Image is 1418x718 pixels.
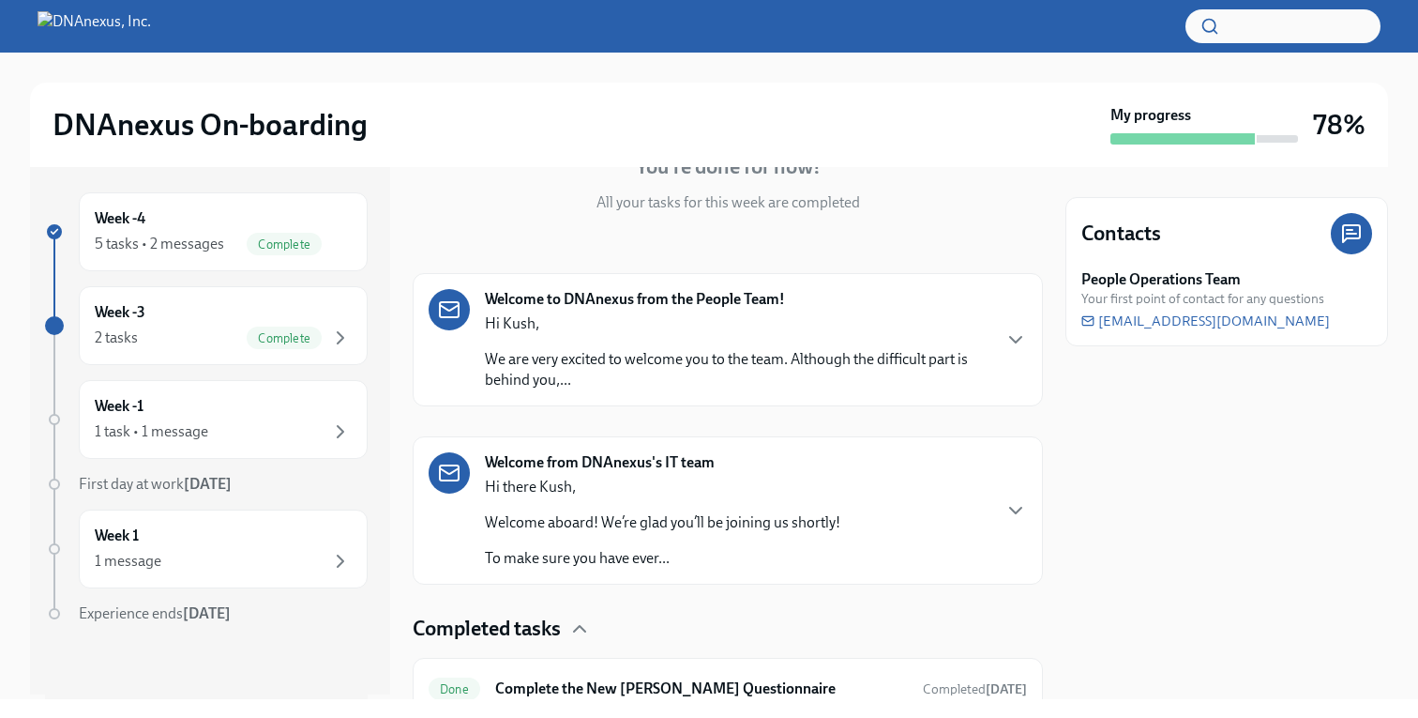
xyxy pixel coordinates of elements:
[596,192,860,213] p: All your tasks for this week are completed
[38,11,151,41] img: DNAnexus, Inc.
[45,286,368,365] a: Week -32 tasksComplete
[1081,290,1324,308] span: Your first point of contact for any questions
[95,208,145,229] h6: Week -4
[183,604,231,622] strong: [DATE]
[485,289,785,310] strong: Welcome to DNAnexus from the People Team!
[95,328,138,348] div: 2 tasks
[485,313,989,334] p: Hi Kush,
[485,452,715,473] strong: Welcome from DNAnexus's IT team
[79,604,231,622] span: Experience ends
[485,548,840,569] p: To make sure you have ever...
[184,475,232,493] strong: [DATE]
[45,380,368,459] a: Week -11 task • 1 message
[485,477,840,497] p: Hi there Kush,
[95,234,224,254] div: 5 tasks • 2 messages
[95,396,143,417] h6: Week -1
[53,106,368,144] h2: DNAnexus On-boarding
[429,682,480,696] span: Done
[1313,108,1365,142] h3: 78%
[413,615,1043,643] div: Completed tasks
[95,551,161,572] div: 1 message
[986,681,1027,697] strong: [DATE]
[636,153,821,181] h4: You're done for now!
[495,679,908,699] h6: Complete the New [PERSON_NAME] Questionnaire
[45,510,368,588] a: Week 11 message
[1081,312,1330,330] a: [EMAIL_ADDRESS][DOMAIN_NAME]
[485,512,840,533] p: Welcome aboard! We’re glad you’ll be joining us shortly!
[45,192,368,271] a: Week -45 tasks • 2 messagesComplete
[45,474,368,495] a: First day at work[DATE]
[413,615,561,643] h4: Completed tasks
[1110,105,1191,126] strong: My progress
[485,349,989,390] p: We are very excited to welcome you to the team. Although the difficult part is behind you,...
[95,421,208,442] div: 1 task • 1 message
[247,331,322,345] span: Complete
[247,237,322,252] span: Complete
[923,680,1027,698] span: August 11th, 2025 10:22
[923,681,1027,697] span: Completed
[79,475,232,493] span: First day at work
[1081,220,1161,248] h4: Contacts
[1081,269,1241,290] strong: People Operations Team
[95,302,145,323] h6: Week -3
[429,674,1027,704] a: DoneComplete the New [PERSON_NAME] QuestionnaireCompleted[DATE]
[95,526,139,546] h6: Week 1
